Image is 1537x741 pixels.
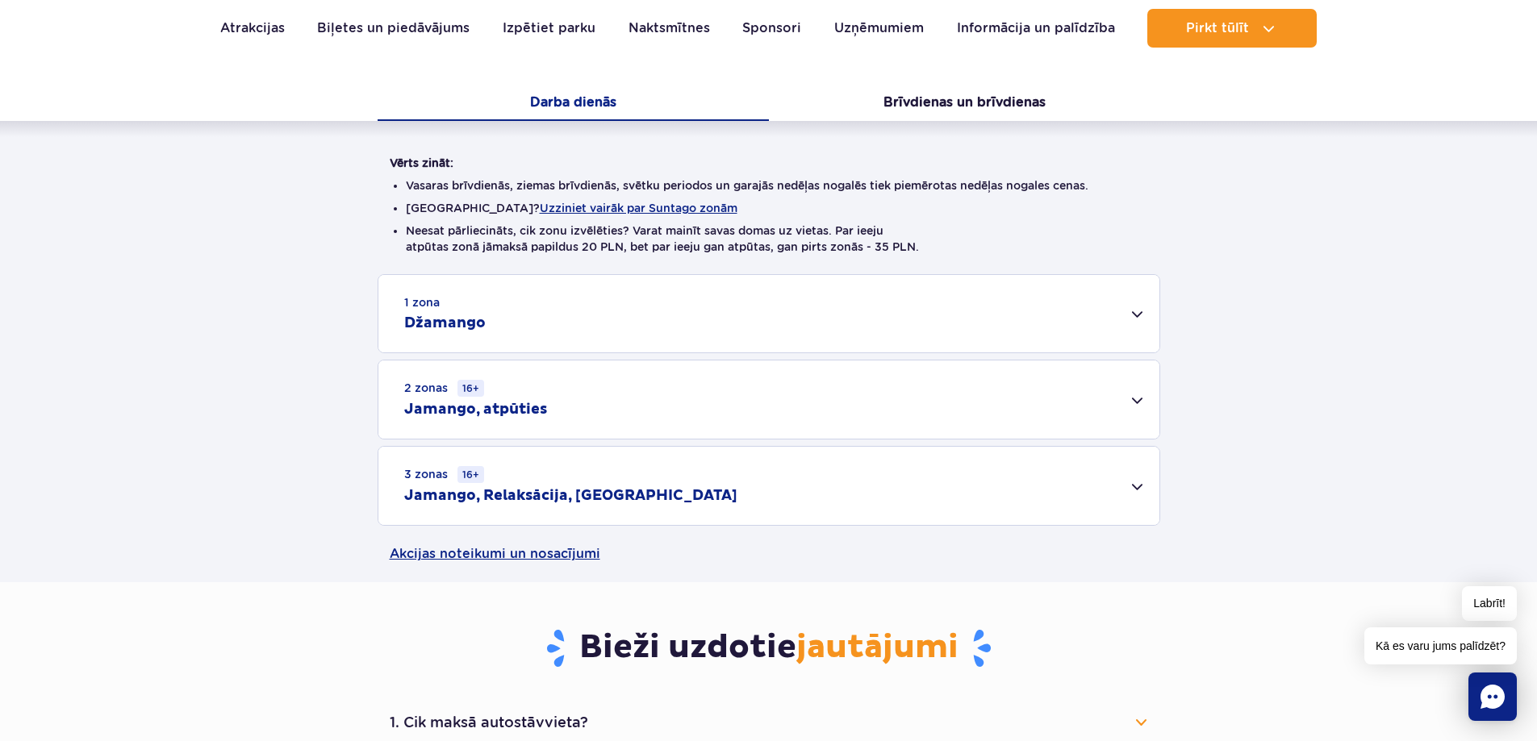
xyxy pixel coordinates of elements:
font: Biļetes un piedāvājums [317,20,470,35]
a: Sponsori [742,9,801,48]
a: Informācija un palīdzība [957,9,1115,48]
font: 16+ [462,468,479,481]
font: Uzņēmumiem [834,20,924,35]
font: 1 zona [404,296,440,309]
font: Naktsmītnes [629,20,710,35]
font: Akcijas noteikumi un nosacījumi [390,546,600,561]
a: Izpētiet parku [503,9,595,48]
font: Darba dienās [530,94,616,110]
font: Neesat pārliecināts, cik zonu izvēlēties? Varat mainīt savas domas uz vietas. Par ieeju [406,224,883,237]
a: Naktsmītnes [629,9,710,48]
font: Izpētiet parku [503,20,595,35]
font: Brīvdienas un brīvdienas [883,94,1046,110]
font: Jamango, Relaksācija, [GEOGRAPHIC_DATA] [404,486,737,505]
font: [GEOGRAPHIC_DATA]? [406,202,540,214]
font: Vasaras brīvdienās, ziemas brīvdienās, svētku periodos un garajās nedēļas nogalēs tiek piemērotas... [406,179,1088,192]
font: jautājumi [796,627,959,668]
button: Pirkt tūlīt [1147,9,1317,48]
button: 1. Cik maksā autostāvvieta? [390,705,1148,740]
button: Brīvdienas un brīvdienas [769,87,1160,121]
font: Informācija un palīdzība [957,20,1115,35]
a: Atrakcijas [220,9,285,48]
div: Tērzēšana [1468,672,1517,721]
font: atpūtas zonā jāmaksā papildus 20 PLN, bet par ieeju gan atpūtas, gan pirts zonās - 35 PLN. [406,240,919,253]
button: Darba dienās [378,87,769,121]
font: 16+ [462,382,479,394]
a: Uzņēmumiem [834,9,924,48]
a: Akcijas noteikumi un nosacījumi [390,526,1148,582]
font: 2 zonas [404,381,448,394]
font: 3 zonas [404,468,448,481]
font: Sponsori [742,20,801,35]
font: Jamango, atpūties [404,400,547,418]
font: Bieži uzdotie [579,627,796,668]
button: Uzziniet vairāk par Suntago zonām [540,202,737,214]
font: 1. Cik maksā autostāvvieta? [390,714,588,731]
font: Labrīt! [1473,597,1506,610]
a: Biļetes un piedāvājums [317,9,470,48]
font: Džamango [404,314,486,332]
font: Atrakcijas [220,20,285,35]
font: Vērts zināt: [390,156,453,169]
font: Kā es varu jums palīdzēt? [1376,639,1506,652]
